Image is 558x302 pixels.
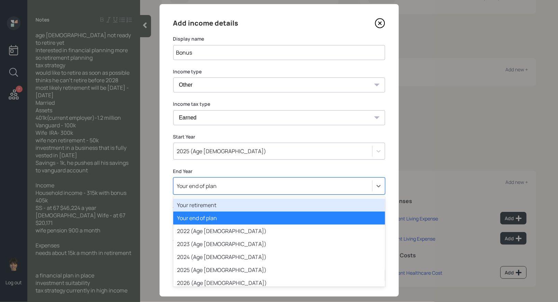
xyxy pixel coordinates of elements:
[173,199,385,212] div: Your retirement
[173,250,385,263] div: 2024 (Age [DEMOGRAPHIC_DATA])
[177,147,267,155] div: 2025 (Age [DEMOGRAPHIC_DATA])
[173,68,385,75] label: Income type
[173,263,385,276] div: 2025 (Age [DEMOGRAPHIC_DATA])
[173,133,385,140] label: Start Year
[173,35,385,42] label: Display name
[173,168,385,175] label: End Year
[173,225,385,238] div: 2022 (Age [DEMOGRAPHIC_DATA])
[177,182,217,190] div: Your end of plan
[173,238,385,250] div: 2023 (Age [DEMOGRAPHIC_DATA])
[173,18,239,29] h4: Add income details
[173,212,385,225] div: Your end of plan
[173,276,385,289] div: 2026 (Age [DEMOGRAPHIC_DATA])
[173,101,385,107] label: Income tax type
